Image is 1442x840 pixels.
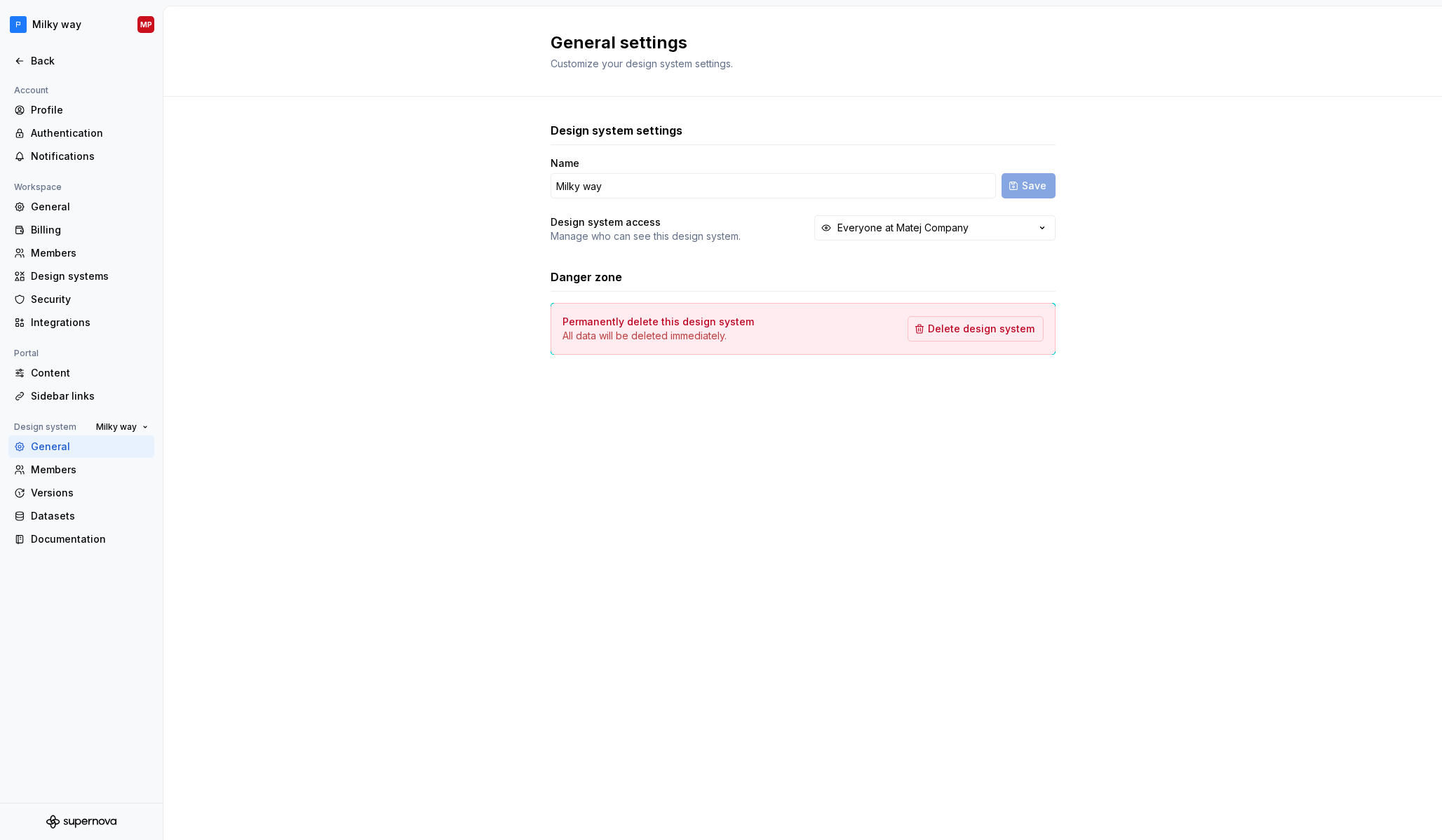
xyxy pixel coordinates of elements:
[3,9,160,40] button: Milky wayMP
[551,156,579,170] label: Name
[10,16,27,33] img: c97f65f9-ff88-476c-bb7c-05e86b525b5e.png
[908,316,1044,341] button: Delete design system
[31,103,149,117] div: Profile
[96,421,137,433] span: Milky way
[31,223,149,237] div: Billing
[31,126,149,140] div: Authentication
[8,288,154,311] a: Security
[8,345,44,362] div: Portal
[562,315,754,329] h4: Permanently delete this design system
[8,99,154,121] a: Profile
[8,265,154,287] a: Design systems
[31,316,149,330] div: Integrations
[8,419,82,435] div: Design system
[8,385,154,407] a: Sidebar links
[8,179,67,196] div: Workspace
[31,366,149,380] div: Content
[562,329,754,343] p: All data will be deleted immediately.
[551,122,682,139] h3: Design system settings
[8,505,154,527] a: Datasets
[8,482,154,504] a: Versions
[8,362,154,384] a: Content
[551,32,1039,54] h2: General settings
[551,269,622,285] h3: Danger zone
[8,459,154,481] a: Members
[31,486,149,500] div: Versions
[140,19,152,30] div: MP
[8,196,154,218] a: General
[928,322,1035,336] span: Delete design system
[32,18,81,32] div: Milky way
[31,532,149,546] div: Documentation
[8,311,154,334] a: Integrations
[551,229,741,243] p: Manage who can see this design system.
[31,389,149,403] div: Sidebar links
[551,57,733,69] span: Customize your design system settings.
[31,440,149,454] div: General
[31,269,149,283] div: Design systems
[8,242,154,264] a: Members
[31,54,149,68] div: Back
[8,82,54,99] div: Account
[31,246,149,260] div: Members
[8,122,154,144] a: Authentication
[814,215,1056,241] button: Everyone at Matej Company
[31,200,149,214] div: General
[8,145,154,168] a: Notifications
[8,50,154,72] a: Back
[31,509,149,523] div: Datasets
[837,221,969,235] div: Everyone at Matej Company
[8,435,154,458] a: General
[8,528,154,550] a: Documentation
[31,149,149,163] div: Notifications
[31,463,149,477] div: Members
[46,815,116,829] svg: Supernova Logo
[551,215,661,229] h4: Design system access
[31,292,149,306] div: Security
[8,219,154,241] a: Billing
